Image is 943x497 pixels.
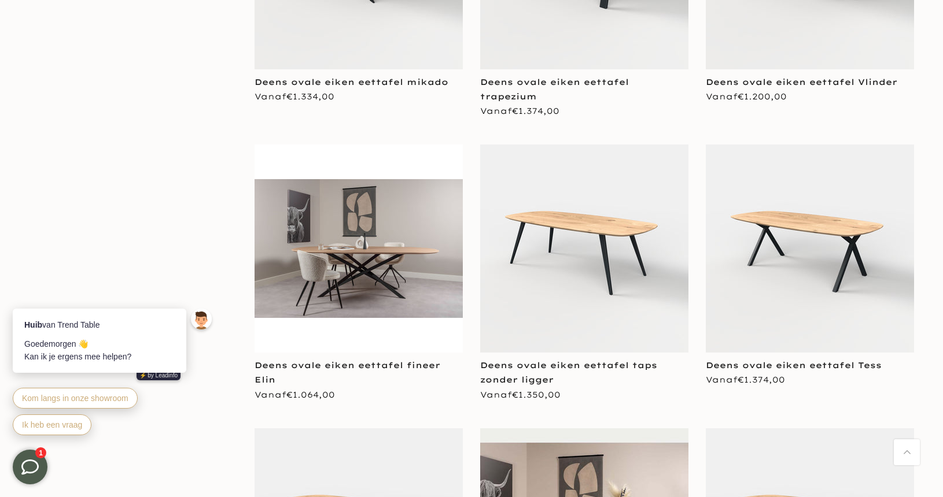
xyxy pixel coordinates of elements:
[480,106,559,116] span: Vanaf
[480,77,629,102] a: Deens ovale eiken eettafel trapezium
[706,360,882,370] a: Deens ovale eiken eettafel Tess
[480,360,657,385] a: Deens ovale eiken eettafel taps zonder ligger
[738,374,785,385] span: €1.374,00
[512,106,559,116] span: €1.374,00
[286,91,334,102] span: €1.334,00
[512,390,561,400] span: €1.350,00
[706,374,785,385] span: Vanaf
[894,439,920,465] a: Terug naar boven
[255,390,335,400] span: Vanaf
[706,77,897,87] a: Deens ovale eiken eettafel Vlinder
[738,91,787,102] span: €1.200,00
[255,360,440,385] a: Deens ovale eiken eettafel fineer Elin
[255,77,448,87] a: Deens ovale eiken eettafel mikado
[706,91,787,102] span: Vanaf
[1,438,59,496] iframe: toggle-frame
[480,390,561,400] span: Vanaf
[255,91,334,102] span: Vanaf
[1,253,227,450] iframe: bot-iframe
[286,390,335,400] span: €1.064,00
